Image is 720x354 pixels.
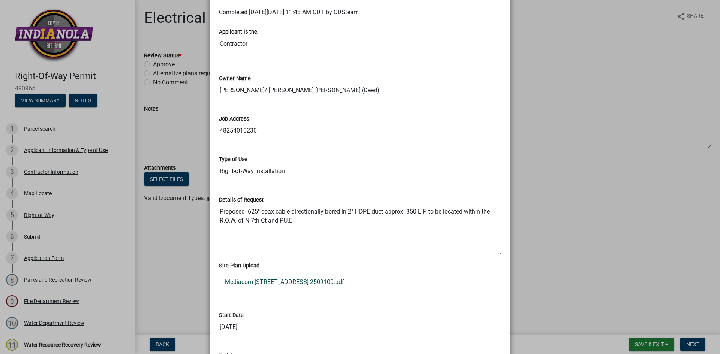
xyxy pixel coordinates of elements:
[219,76,251,81] label: Owner Name
[219,273,501,291] a: Mediacom [STREET_ADDRESS] 2509109.pdf
[219,117,249,122] label: Job Address
[219,157,247,162] label: Type of Use
[219,30,258,35] label: Applicant is the:
[219,197,264,203] label: Details of Request
[219,204,501,255] textarea: Proposed .625" coax cable directionally bored in 2" HDPE duct approx. 850 L.F. to be located with...
[219,9,359,16] span: Completed [DATE][DATE] 11:48 AM CDT by CDSteam
[219,313,244,318] label: Start Date
[219,263,259,269] label: Site Plan Upload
